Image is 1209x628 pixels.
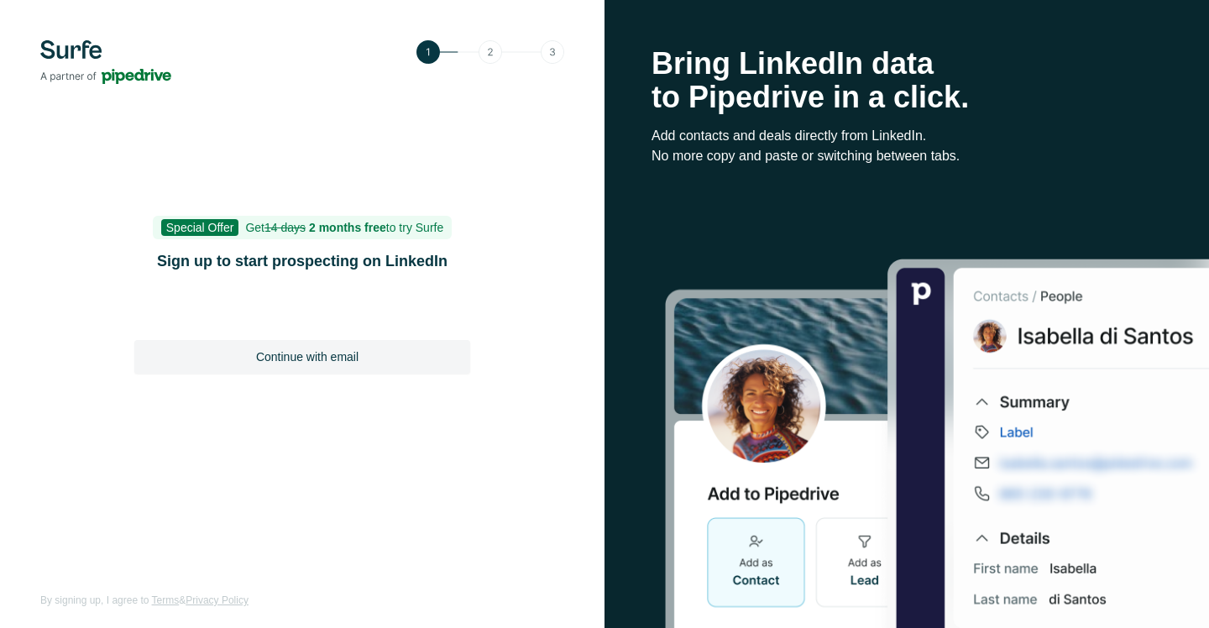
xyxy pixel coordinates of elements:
[161,219,239,236] span: Special Offer
[652,47,1162,114] h1: Bring LinkedIn data to Pipedrive in a click.
[652,146,1162,166] p: No more copy and paste or switching between tabs.
[256,348,359,365] span: Continue with email
[665,258,1209,628] img: Surfe Stock Photo - Selling good vibes
[134,249,470,273] h1: Sign up to start prospecting on LinkedIn
[179,594,186,606] span: &
[152,594,180,606] a: Terms
[186,594,249,606] a: Privacy Policy
[264,221,306,234] s: 14 days
[309,221,386,234] b: 2 months free
[652,126,1162,146] p: Add contacts and deals directly from LinkedIn.
[126,295,479,332] iframe: Sign in with Google Button
[40,594,149,606] span: By signing up, I agree to
[416,40,564,64] img: Step 1
[245,221,443,234] span: Get to try Surfe
[40,40,171,84] img: Surfe's logo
